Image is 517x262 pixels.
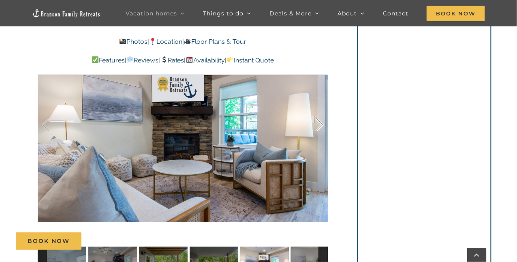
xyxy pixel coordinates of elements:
[38,37,328,47] p: | |
[119,38,147,45] a: Photos
[92,56,125,64] a: Features
[127,56,133,63] img: 💬
[184,38,191,45] img: 🎥
[226,56,274,64] a: Instant Quote
[120,38,126,45] img: 📸
[28,238,70,245] span: Book Now
[32,9,100,17] img: Branson Family Retreats Logo
[92,56,98,63] img: ✅
[184,38,246,45] a: Floor Plans & Tour
[203,11,244,16] span: Things to do
[427,6,485,21] span: Book Now
[338,11,357,16] span: About
[149,38,182,45] a: Location
[150,38,156,45] img: 📍
[16,232,81,250] a: Book Now
[383,11,408,16] span: Contact
[186,56,225,64] a: Availability
[161,56,167,63] img: 💲
[186,56,193,63] img: 📆
[269,11,312,16] span: Deals & More
[38,55,328,66] p: | | | |
[227,56,233,63] img: 👉
[160,56,184,64] a: Rates
[126,56,158,64] a: Reviews
[126,11,177,16] span: Vacation homes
